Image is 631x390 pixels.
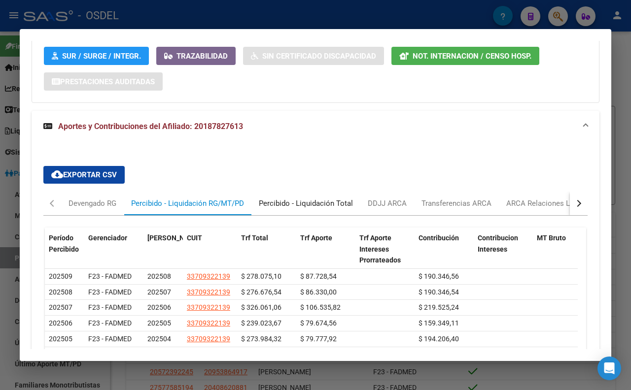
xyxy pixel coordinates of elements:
[45,227,84,271] datatable-header-cell: Período Percibido
[88,288,132,296] span: F23 - FADMED
[44,47,149,65] button: SUR / SURGE / INTEGR.
[243,47,384,65] button: Sin Certificado Discapacidad
[51,170,117,179] span: Exportar CSV
[237,227,296,271] datatable-header-cell: Trf Total
[506,198,598,209] div: ARCA Relaciones Laborales
[183,227,237,271] datatable-header-cell: CUIT
[241,335,281,343] span: $ 273.984,32
[259,198,353,209] div: Percibido - Liquidación Total
[419,234,459,242] span: Contribución
[147,335,171,343] span: 202504
[241,234,268,242] span: Trf Total
[533,227,592,271] datatable-header-cell: MT Bruto
[368,198,407,209] div: DDJJ ARCA
[419,319,459,327] span: $ 159.349,11
[147,234,201,242] span: [PERSON_NAME]
[300,234,332,242] span: Trf Aporte
[187,319,230,327] span: 33709322139
[84,227,143,271] datatable-header-cell: Gerenciador
[58,122,243,131] span: Aportes y Contribuciones del Afiliado: 20187827613
[419,335,459,343] span: $ 194.206,40
[359,234,401,264] span: Trf Aporte Intereses Prorrateados
[187,272,230,280] span: 33709322139
[300,303,341,311] span: $ 106.535,82
[355,227,415,271] datatable-header-cell: Trf Aporte Intereses Prorrateados
[597,357,621,380] div: Open Intercom Messenger
[187,234,202,242] span: CUIT
[147,288,171,296] span: 202507
[32,111,599,142] mat-expansion-panel-header: Aportes y Contribuciones del Afiliado: 20187827613
[187,303,230,311] span: 33709322139
[262,52,376,61] span: Sin Certificado Discapacidad
[51,168,63,180] mat-icon: cloud_download
[88,272,132,280] span: F23 - FADMED
[49,335,72,343] span: 202505
[300,335,337,343] span: $ 79.777,92
[60,77,155,86] span: Prestaciones Auditadas
[300,319,337,327] span: $ 79.674,56
[300,272,337,280] span: $ 87.728,54
[421,198,491,209] div: Transferencias ARCA
[241,303,281,311] span: $ 326.061,06
[413,52,531,61] span: Not. Internacion / Censo Hosp.
[241,272,281,280] span: $ 278.075,10
[88,335,132,343] span: F23 - FADMED
[474,227,533,271] datatable-header-cell: Contribucion Intereses
[62,52,141,61] span: SUR / SURGE / INTEGR.
[88,319,132,327] span: F23 - FADMED
[147,272,171,280] span: 202508
[44,72,163,91] button: Prestaciones Auditadas
[187,335,230,343] span: 33709322139
[419,272,459,280] span: $ 190.346,56
[88,303,132,311] span: F23 - FADMED
[537,234,566,242] span: MT Bruto
[419,303,459,311] span: $ 219.525,24
[241,319,281,327] span: $ 239.023,67
[49,272,72,280] span: 202509
[131,198,244,209] div: Percibido - Liquidación RG/MT/PD
[391,47,539,65] button: Not. Internacion / Censo Hosp.
[296,227,355,271] datatable-header-cell: Trf Aporte
[88,234,127,242] span: Gerenciador
[49,319,72,327] span: 202506
[187,288,230,296] span: 33709322139
[147,319,171,327] span: 202505
[300,288,337,296] span: $ 86.330,00
[156,47,236,65] button: Trazabilidad
[143,227,183,271] datatable-header-cell: Período Devengado
[415,227,474,271] datatable-header-cell: Contribución
[176,52,228,61] span: Trazabilidad
[69,198,116,209] div: Devengado RG
[241,288,281,296] span: $ 276.676,54
[49,303,72,311] span: 202507
[147,303,171,311] span: 202506
[49,234,79,253] span: Período Percibido
[419,288,459,296] span: $ 190.346,54
[43,166,125,184] button: Exportar CSV
[49,288,72,296] span: 202508
[478,234,518,253] span: Contribucion Intereses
